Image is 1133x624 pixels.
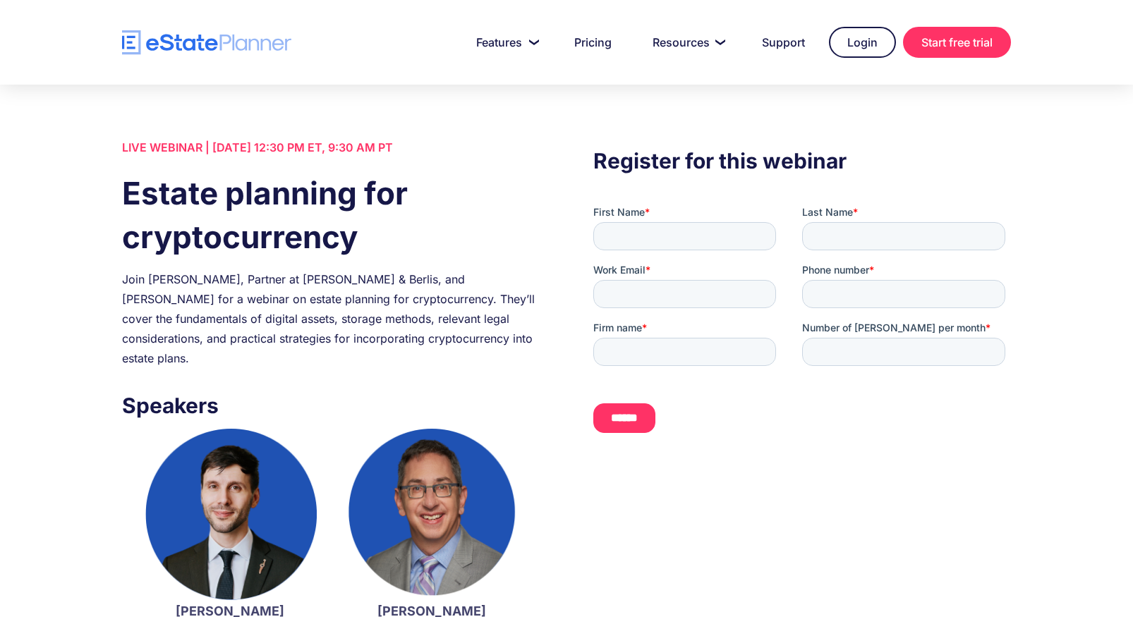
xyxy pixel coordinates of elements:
a: Resources [636,28,738,56]
strong: [PERSON_NAME] [377,604,486,618]
a: Pricing [557,28,629,56]
a: Start free trial [903,27,1011,58]
iframe: Form 0 [593,205,1011,444]
a: Support [745,28,822,56]
h1: Estate planning for cryptocurrency [122,171,540,259]
div: LIVE WEBINAR | [DATE] 12:30 PM ET, 9:30 AM PT [122,137,540,157]
h3: Speakers [122,389,540,422]
a: Login [829,27,896,58]
a: home [122,30,291,55]
div: Join [PERSON_NAME], Partner at [PERSON_NAME] & Berlis, and [PERSON_NAME] for a webinar on estate ... [122,269,540,368]
h3: Register for this webinar [593,145,1011,177]
a: Features [459,28,550,56]
strong: [PERSON_NAME] [176,604,284,618]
